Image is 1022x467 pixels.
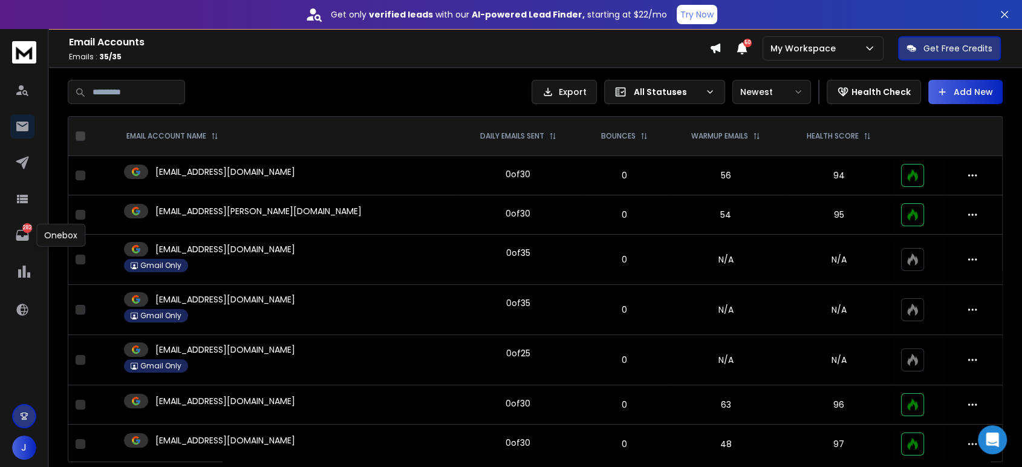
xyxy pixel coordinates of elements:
td: 97 [784,425,894,464]
span: 50 [743,39,752,47]
p: My Workspace [770,42,841,54]
p: Emails : [69,52,709,62]
div: Onebox [36,224,85,247]
p: BOUNCES [601,131,636,141]
p: N/A [791,304,887,316]
p: Get only with our starting at $22/mo [331,8,667,21]
td: N/A [668,335,784,385]
p: 0 [588,354,661,366]
p: [EMAIL_ADDRESS][DOMAIN_NAME] [155,243,295,255]
p: 0 [588,209,661,221]
button: Get Free Credits [898,36,1001,60]
td: 48 [668,425,784,464]
p: N/A [791,354,887,366]
p: Try Now [680,8,714,21]
p: HEALTH SCORE [807,131,859,141]
td: 95 [784,195,894,235]
p: DAILY EMAILS SENT [480,131,544,141]
p: 0 [588,438,661,450]
div: EMAIL ACCOUNT NAME [126,131,218,141]
p: 0 [588,399,661,411]
td: 54 [668,195,784,235]
td: 56 [668,156,784,195]
h1: Email Accounts [69,35,709,50]
div: 0 of 35 [506,297,530,309]
div: 0 of 30 [506,207,530,220]
strong: AI-powered Lead Finder, [472,8,585,21]
p: WARMUP EMAILS [691,131,748,141]
p: 0 [588,169,661,181]
div: 0 of 30 [506,168,530,180]
div: 0 of 30 [506,437,530,449]
p: [EMAIL_ADDRESS][DOMAIN_NAME] [155,395,295,407]
a: 282 [10,223,34,247]
td: N/A [668,235,784,285]
strong: verified leads [369,8,433,21]
button: J [12,436,36,460]
button: Add New [928,80,1003,104]
p: [EMAIL_ADDRESS][PERSON_NAME][DOMAIN_NAME] [155,205,362,217]
p: Gmail Only [140,311,181,321]
p: 0 [588,253,661,266]
p: N/A [791,253,887,266]
img: logo [12,41,36,64]
p: [EMAIL_ADDRESS][DOMAIN_NAME] [155,166,295,178]
td: 94 [784,156,894,195]
div: 0 of 35 [506,247,530,259]
td: 63 [668,385,784,425]
p: Gmail Only [140,261,181,270]
p: Gmail Only [140,361,181,371]
p: [EMAIL_ADDRESS][DOMAIN_NAME] [155,344,295,356]
p: All Statuses [634,86,700,98]
span: 35 / 35 [99,51,122,62]
p: 0 [588,304,661,316]
div: 0 of 25 [506,347,530,359]
p: Health Check [851,86,911,98]
button: Newest [732,80,811,104]
p: 282 [22,223,32,233]
p: [EMAIL_ADDRESS][DOMAIN_NAME] [155,293,295,305]
button: Health Check [827,80,921,104]
td: 96 [784,385,894,425]
p: Get Free Credits [923,42,992,54]
p: [EMAIL_ADDRESS][DOMAIN_NAME] [155,434,295,446]
button: Try Now [677,5,717,24]
div: Open Intercom Messenger [978,425,1007,454]
button: Export [532,80,597,104]
div: 0 of 30 [506,397,530,410]
td: N/A [668,285,784,335]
